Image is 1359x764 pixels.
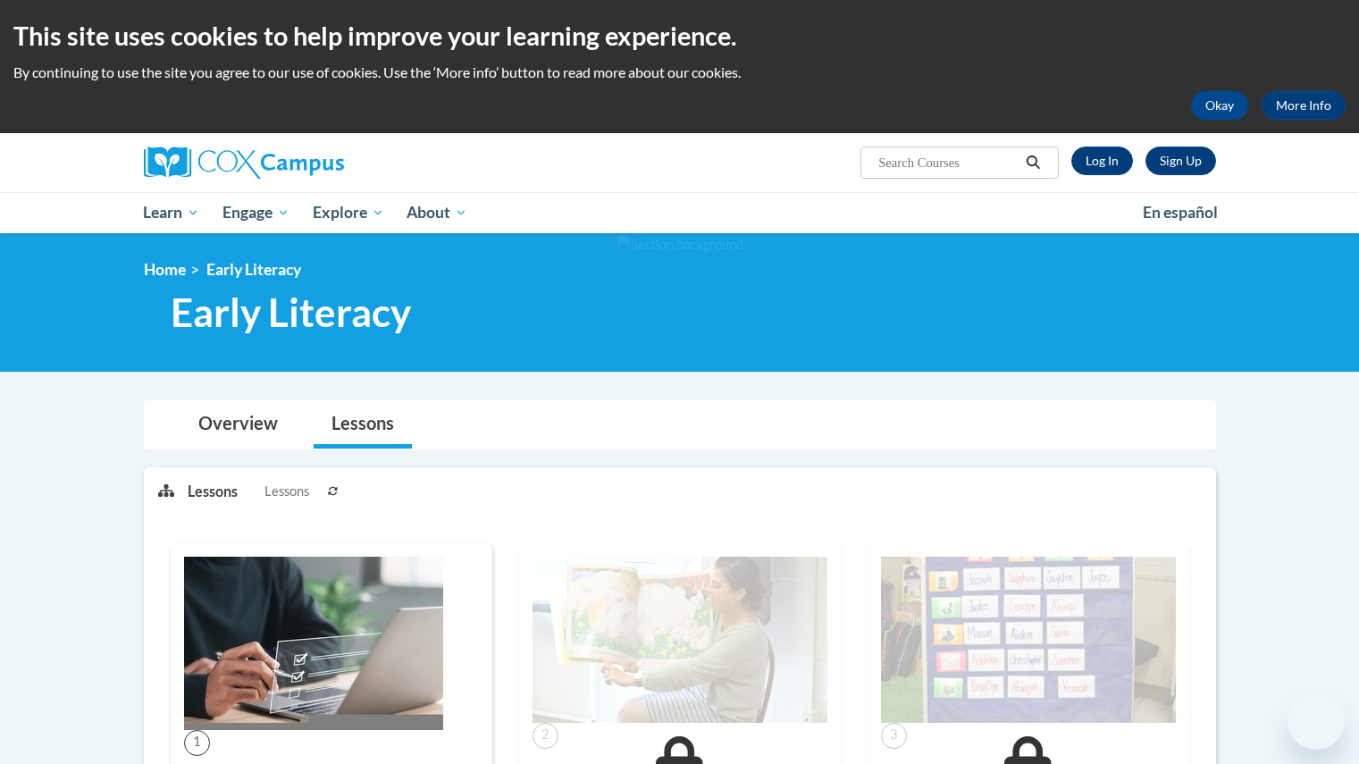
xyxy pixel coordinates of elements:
[877,152,1019,173] input: Search Courses
[184,730,210,756] span: 1
[1071,147,1133,175] a: Log In
[301,192,396,233] a: Explore
[206,260,301,279] span: Early Literacy
[144,147,483,179] a: Cox Campus
[881,557,1176,723] img: Course Image
[1262,91,1346,120] a: More Info
[617,235,743,255] img: Section background
[1191,91,1248,120] button: Okay
[264,482,309,501] span: Lessons
[144,260,186,279] a: Home
[143,202,199,223] span: Learn
[1145,147,1216,175] a: Register
[395,192,479,233] a: About
[171,289,411,336] span: Early Literacy
[881,723,907,749] span: 3
[13,63,1346,82] p: By continuing to use the site you agree to our use of cookies. Use the ‘More info’ button to read...
[533,723,558,749] span: 2
[184,557,443,730] img: Course Image
[144,147,344,179] img: Cox Campus
[313,202,384,223] span: Explore
[188,482,238,501] p: Lessons
[1019,152,1046,173] button: Search
[1131,194,1229,231] a: En español
[117,192,1243,233] div: Main menu
[222,202,289,223] span: Engage
[180,401,296,449] a: Overview
[211,192,301,233] a: Engage
[407,202,467,223] span: About
[533,557,827,723] img: Course Image
[13,18,1346,54] h2: This site uses cookies to help improve your learning experience.
[1288,693,1345,750] iframe: Button to launch messaging window
[314,401,412,449] a: Lessons
[1143,203,1218,222] span: En español
[132,192,212,233] a: Learn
